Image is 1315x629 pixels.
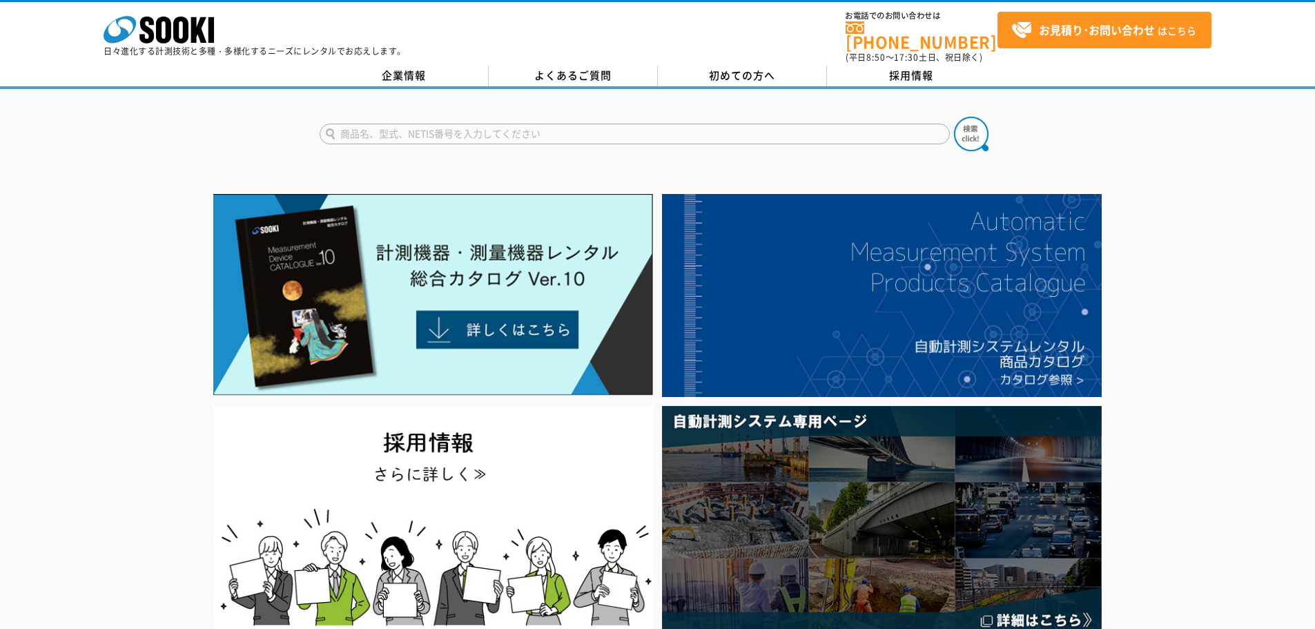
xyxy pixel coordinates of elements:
[846,12,997,20] span: お電話でのお問い合わせは
[1011,20,1196,41] span: はこちら
[662,194,1102,397] img: 自動計測システムカタログ
[846,51,982,64] span: (平日 ～ 土日、祝日除く)
[320,124,950,144] input: 商品名、型式、NETIS番号を入力してください
[846,21,997,50] a: [PHONE_NUMBER]
[104,47,406,55] p: 日々進化する計測技術と多種・多様化するニーズにレンタルでお応えします。
[320,66,489,86] a: 企業情報
[658,66,827,86] a: 初めての方へ
[997,12,1211,48] a: お見積り･お問い合わせはこちら
[827,66,996,86] a: 採用情報
[954,117,988,151] img: btn_search.png
[709,68,775,83] span: 初めての方へ
[1039,21,1155,38] strong: お見積り･お問い合わせ
[866,51,886,64] span: 8:50
[489,66,658,86] a: よくあるご質問
[894,51,919,64] span: 17:30
[213,194,653,396] img: Catalog Ver10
